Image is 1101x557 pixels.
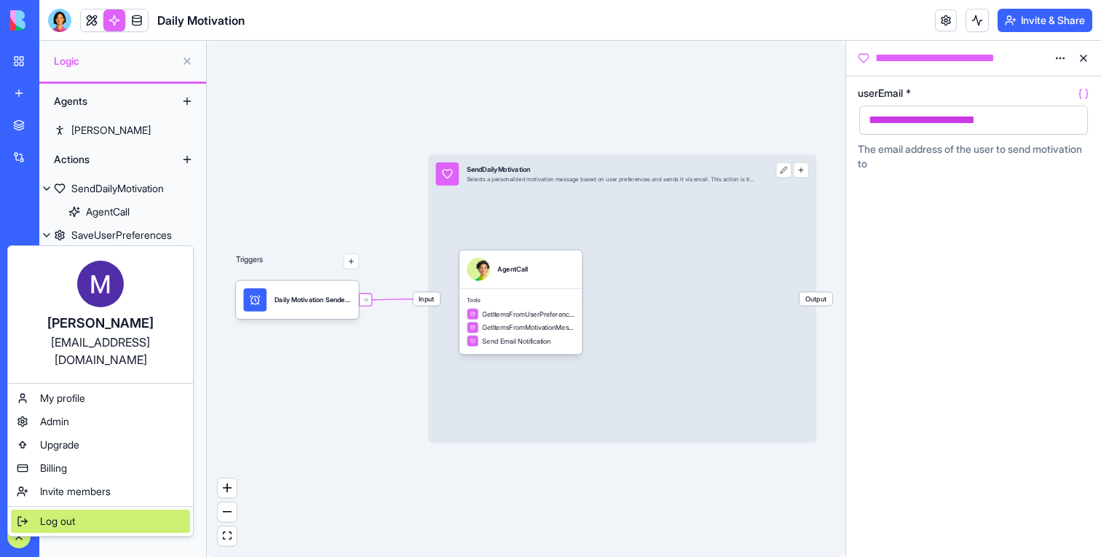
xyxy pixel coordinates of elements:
div: AgentCall [497,264,528,274]
span: GetItemsFromMotivationMessagesTable [482,323,575,332]
a: Billing [11,457,190,480]
span: Send Email Notification [482,336,550,346]
a: Admin [11,410,190,433]
button: zoom in [218,478,237,498]
div: SendDailyMotivation [467,165,755,174]
div: [PERSON_NAME] [23,313,178,333]
button: fit view [218,526,237,546]
div: Daily Motivation SenderTrigger [275,295,352,304]
p: Triggers [236,253,264,269]
span: My profile [40,391,85,406]
span: Log out [40,514,75,529]
span: Input [413,292,440,305]
span: Admin [40,414,69,429]
div: [EMAIL_ADDRESS][DOMAIN_NAME] [23,333,178,368]
span: Tools [467,297,575,305]
a: [PERSON_NAME][EMAIL_ADDRESS][DOMAIN_NAME] [11,249,190,380]
span: Invite members [40,484,111,499]
span: Billing [40,461,67,475]
a: Upgrade [11,433,190,457]
span: Upgrade [40,438,79,452]
a: My profile [11,387,190,410]
span: Output [800,292,833,305]
img: ACg8ocJtOslkEheqcbxbRNY-DBVyiSoWR6j0po04Vm4_vNZB470J1w=s96-c [77,261,124,307]
span: GetItemsFromUserPreferencesTable [482,309,575,319]
button: zoom out [218,502,237,522]
a: Invite members [11,480,190,503]
div: Selects a personalized motivation message based on user preferences and sends it via email. This ... [467,176,755,184]
g: Edge from 689c9c272a31653e85a975fb to 689c9c162a31653e85a92ad7 [360,299,426,300]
